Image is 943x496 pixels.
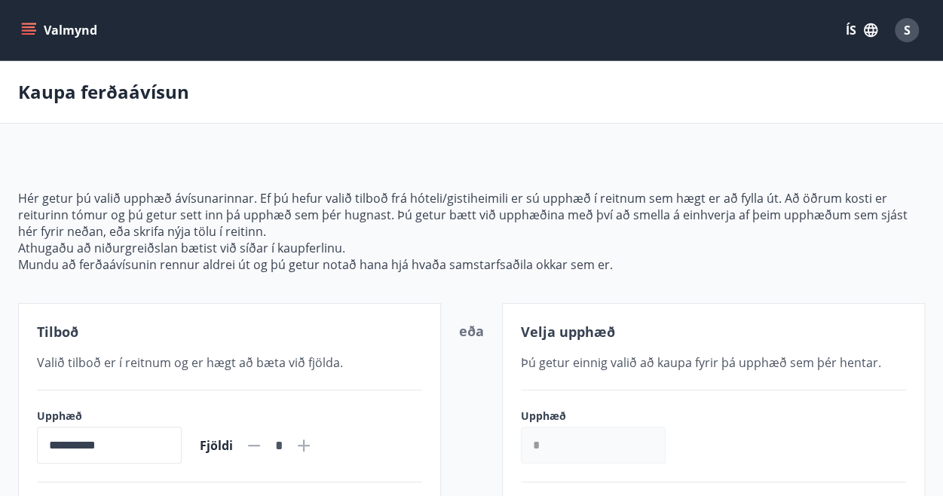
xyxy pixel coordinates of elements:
button: S [889,12,925,48]
button: menu [18,17,103,44]
span: Tilboð [37,323,78,341]
p: Mundu að ferðaávísunin rennur aldrei út og þú getur notað hana hjá hvaða samstarfsaðila okkar sem... [18,256,925,273]
button: ÍS [837,17,886,44]
p: Athugaðu að niðurgreiðslan bætist við síðar í kaupferlinu. [18,240,925,256]
span: eða [459,322,484,340]
span: Þú getur einnig valið að kaupa fyrir þá upphæð sem þér hentar. [521,354,881,371]
label: Upphæð [521,409,681,424]
span: Fjöldi [200,437,233,454]
p: Hér getur þú valið upphæð ávísunarinnar. Ef þú hefur valið tilboð frá hóteli/gistiheimili er sú u... [18,190,925,240]
p: Kaupa ferðaávísun [18,79,189,105]
label: Upphæð [37,409,182,424]
span: S [904,22,911,38]
span: Velja upphæð [521,323,615,341]
span: Valið tilboð er í reitnum og er hægt að bæta við fjölda. [37,354,343,371]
